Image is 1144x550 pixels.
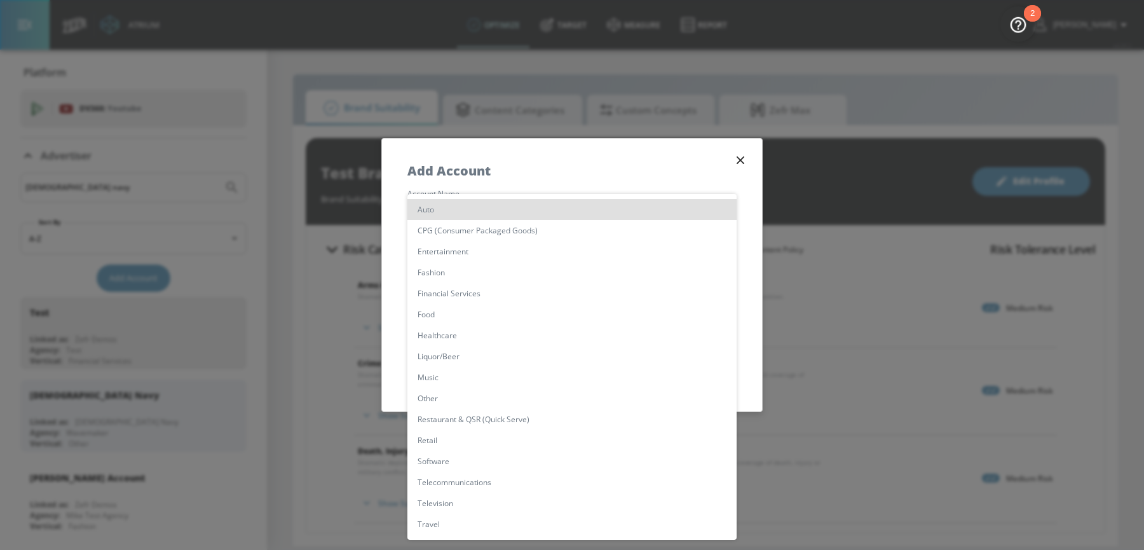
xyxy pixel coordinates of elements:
[1000,6,1036,42] button: Open Resource Center, 2 new notifications
[407,430,737,451] li: Retail
[407,472,737,493] li: Telecommunications
[407,304,737,325] li: Food
[1030,13,1035,30] div: 2
[407,493,737,514] li: Television
[407,220,737,241] li: CPG (Consumer Packaged Goods)
[407,283,737,304] li: Financial Services
[407,451,737,472] li: Software
[407,409,737,430] li: Restaurant & QSR (Quick Serve)
[407,346,737,367] li: Liquor/Beer
[407,514,737,535] li: Travel
[407,325,737,346] li: Healthcare
[407,199,737,220] li: Auto
[407,241,737,262] li: Entertainment
[407,262,737,283] li: Fashion
[407,367,737,388] li: Music
[407,388,737,409] li: Other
